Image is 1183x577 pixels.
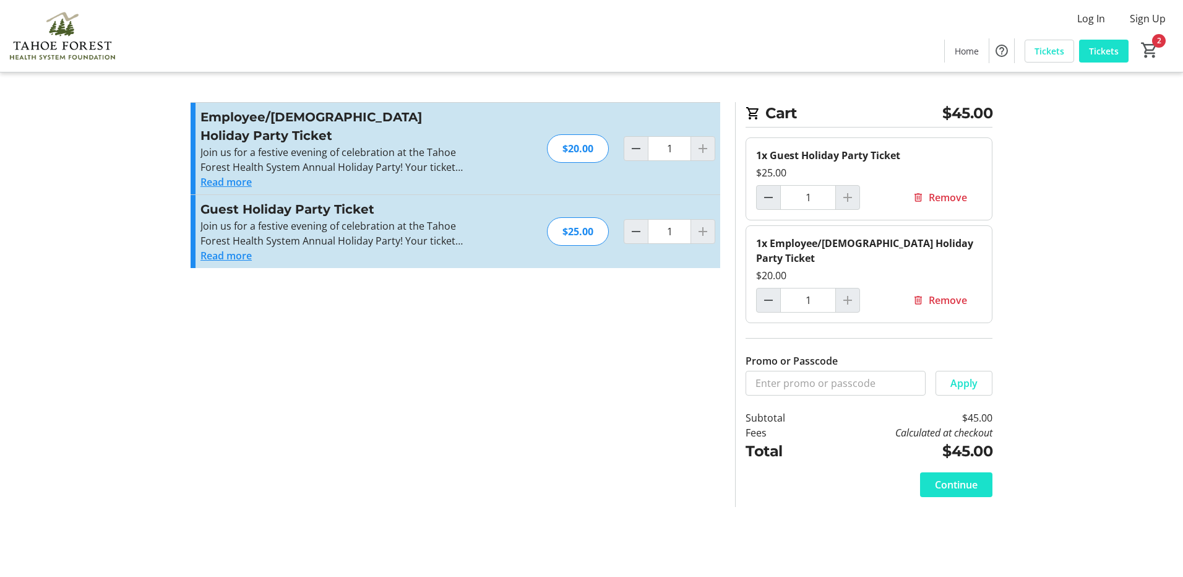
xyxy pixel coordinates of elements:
label: Promo or Passcode [746,354,838,368]
span: Home [955,45,979,58]
div: $20.00 [547,134,609,163]
button: Remove [898,185,982,210]
span: $45.00 [942,102,992,124]
input: Enter promo or passcode [746,371,926,396]
span: Log In [1077,11,1105,26]
a: Home [945,40,989,63]
span: Tickets [1089,45,1119,58]
input: Guest Holiday Party Ticket Quantity [648,219,691,244]
img: Tahoe Forest Health System Foundation's Logo [7,5,118,67]
span: Remove [929,293,967,308]
h3: Guest Holiday Party Ticket [200,200,471,219]
button: Cart [1138,39,1161,61]
td: Subtotal [746,410,817,425]
h2: Cart [746,102,992,128]
div: 1x Employee/[DEMOGRAPHIC_DATA] Holiday Party Ticket [756,236,982,266]
button: Decrement by one [624,220,648,243]
td: Fees [746,425,817,440]
button: Decrement by one [624,137,648,160]
p: Join us for a festive evening of celebration at the Tahoe Forest Health System Annual Holiday Par... [200,145,471,175]
button: Continue [920,472,992,497]
td: $45.00 [817,410,992,425]
td: Calculated at checkout [817,425,992,440]
button: Read more [200,248,252,263]
td: $45.00 [817,440,992,462]
div: 1x Guest Holiday Party Ticket [756,148,982,163]
input: Employee/Volunteer Holiday Party Ticket Quantity [648,136,691,161]
a: Tickets [1079,40,1129,63]
button: Log In [1067,9,1115,28]
button: Help [989,38,1014,63]
span: Remove [929,190,967,205]
td: Total [746,440,817,462]
input: Guest Holiday Party Ticket Quantity [780,185,836,210]
span: Continue [935,477,978,492]
div: $20.00 [756,268,982,283]
button: Remove [898,288,982,313]
div: $25.00 [547,217,609,246]
button: Apply [936,371,992,396]
button: Decrement by one [757,288,780,312]
span: Sign Up [1130,11,1166,26]
button: Sign Up [1120,9,1176,28]
h3: Employee/[DEMOGRAPHIC_DATA] Holiday Party Ticket [200,108,471,145]
span: Apply [950,376,978,391]
input: Employee/Volunteer Holiday Party Ticket Quantity [780,288,836,313]
p: Join us for a festive evening of celebration at the Tahoe Forest Health System Annual Holiday Par... [200,219,471,248]
div: $25.00 [756,165,982,180]
button: Read more [200,175,252,189]
span: Tickets [1035,45,1064,58]
a: Tickets [1025,40,1074,63]
button: Decrement by one [757,186,780,209]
